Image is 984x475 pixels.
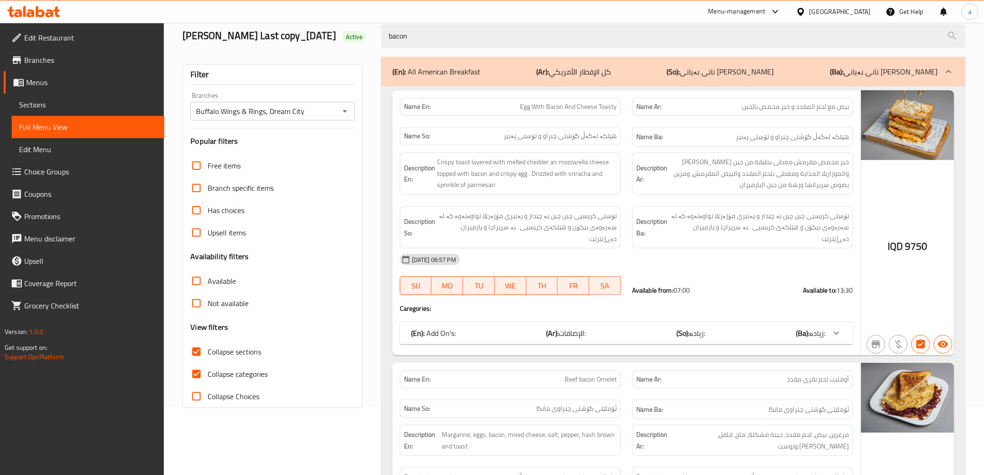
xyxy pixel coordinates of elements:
span: Branch specific items [208,182,274,194]
span: مرغرين، بيض، لحم مقدد، جبنة مشكلة، ملح، فلفل، هاش براون وتوست [673,429,849,452]
strong: Name So: [404,404,430,414]
span: Beef bacon Omelet [565,375,617,384]
span: TH [530,279,554,293]
span: ئۆملێتی گۆشتی چنراوی مانگا [536,404,617,414]
button: TH [526,276,558,295]
strong: Name Ba: [636,131,663,143]
b: (Ar): [546,326,559,340]
span: Available [208,275,236,287]
b: (En): [392,65,406,79]
span: أومليت لحم بقري مقدد [787,375,849,384]
span: FR [561,279,586,293]
strong: Name En: [404,102,431,112]
button: TU [463,276,495,295]
span: Has choices [208,205,244,216]
button: Purchased item [889,335,908,354]
span: Egg With Bacon And Cheese Toasty [520,102,617,112]
h4: Caregories: [400,304,853,313]
span: هێلکە لەگەڵ گۆشتی چنراو و تۆستی پەنیر [736,131,849,143]
span: SU [404,279,428,293]
a: Full Menu View [12,116,164,138]
a: Promotions [4,205,164,227]
span: بيض مع لحم المقدد و خبز محمص بالجبن [742,102,849,112]
b: (En): [411,326,425,340]
span: Collapse categories [208,368,268,380]
a: Menu disclaimer [4,227,164,250]
b: (So): [676,326,689,340]
button: FR [558,276,589,295]
a: Menus [4,71,164,94]
span: 1.0.0 [29,326,43,338]
span: Promotions [24,211,157,222]
strong: Name Ba: [636,404,663,415]
span: Coupons [24,188,157,200]
a: Branches [4,49,164,71]
span: Grocery Checklist [24,300,157,311]
div: [GEOGRAPHIC_DATA] [809,7,871,17]
a: Sections [12,94,164,116]
strong: Name Ar: [636,375,661,384]
p: كل الإفطار الأمريكي [536,66,611,77]
h3: View filters [190,322,228,333]
button: Has choices [911,335,930,354]
span: Full Menu View [19,121,157,133]
p: Add On's: [411,328,456,339]
strong: Description En: [404,429,440,452]
span: Margarine, eggs, bacon, mixed cheese, salt, pepper, hash brown and toast [442,429,617,452]
img: Beef_Bacon_Omelets638653670675643019.jpg [861,363,954,433]
div: Filter [190,65,354,85]
span: زیادە: [689,326,705,340]
a: Support.OpsPlatform [5,351,64,363]
span: Edit Menu [19,144,157,155]
span: Upsell items [208,227,246,238]
button: Not branch specific item [867,335,885,354]
b: (Ba): [830,65,843,79]
strong: Available to: [803,284,836,296]
a: Upsell [4,250,164,272]
strong: Name En: [404,375,431,384]
strong: Description En: [404,162,435,185]
div: (En): All American Breakfast(Ar):كل الإفطار الأمريكي(So):نانی بەیانی [PERSON_NAME](Ba):نانی بەیان... [381,57,965,87]
button: SU [400,276,432,295]
h2: [PERSON_NAME] Last copy_[DATE] [182,29,370,43]
span: خبز محمص مقرمش مغطى بطبقة من جبن [PERSON_NAME] والموزاريلا المذابة ومغطى بلحم المقدد والبيض المقر... [669,156,849,191]
span: Crispy toast layered with melted chedder an mozzarella cheese topped with bacon and crispy egg . ... [437,156,617,191]
button: Available [934,335,952,354]
img: Egg_Bacon__Cheese_Toasty638658610707705376.jpg [861,90,954,160]
strong: Name So: [404,131,430,141]
span: Branches [24,54,157,66]
p: نانی بەیانی [PERSON_NAME] [830,66,937,77]
span: MO [435,279,459,293]
span: Menus [26,77,157,88]
span: TU [467,279,491,293]
span: Not available [208,298,249,309]
button: WE [495,276,526,295]
strong: Description So: [404,216,435,239]
span: WE [499,279,523,293]
a: Choice Groups [4,161,164,183]
input: search [381,24,965,48]
span: Active [342,33,366,41]
span: Sections [19,99,157,110]
a: Edit Menu [12,138,164,161]
button: Open [338,105,351,118]
a: Coverage Report [4,272,164,294]
strong: Description Ar: [636,429,671,452]
span: Collapse sections [208,346,261,357]
button: SA [589,276,621,295]
p: نانی بەیانی [PERSON_NAME] [667,66,774,77]
strong: Name Ar: [636,102,661,112]
span: Collapse Choices [208,391,259,402]
span: زیادە: [809,326,825,340]
b: (So): [667,65,680,79]
span: 9750 [905,237,928,255]
b: (Ba): [796,326,809,340]
div: Active [342,31,366,42]
span: IQD [888,237,903,255]
span: [DATE] 06:57 PM [408,255,460,264]
div: (En): Add On's:(Ar):الإضافات:(So):زیادە:(Ba):زیادە: [400,322,853,344]
p: All American Breakfast [392,66,480,77]
span: Edit Restaurant [24,32,157,43]
div: Menu-management [708,6,766,17]
span: الإضافات: [559,326,586,340]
